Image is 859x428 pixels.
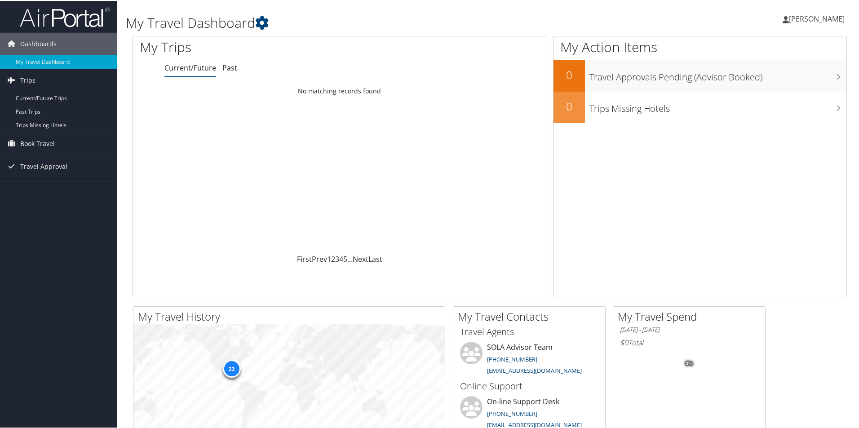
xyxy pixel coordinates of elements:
span: Dashboards [20,32,57,54]
h2: My Travel Spend [618,308,765,323]
span: … [347,253,353,263]
span: Book Travel [20,132,55,154]
span: [PERSON_NAME] [789,13,845,23]
a: Prev [312,253,327,263]
a: 2 [331,253,335,263]
h3: Travel Approvals Pending (Advisor Booked) [589,66,846,83]
img: airportal-logo.png [20,6,110,27]
a: 0Trips Missing Hotels [553,91,846,122]
h1: My Action Items [553,37,846,56]
a: [PHONE_NUMBER] [487,409,537,417]
li: SOLA Advisor Team [456,341,603,378]
h2: My Travel Contacts [458,308,605,323]
a: 0Travel Approvals Pending (Advisor Booked) [553,59,846,91]
a: [EMAIL_ADDRESS][DOMAIN_NAME] [487,420,582,428]
a: 5 [343,253,347,263]
h6: Total [620,337,758,347]
a: Current/Future [164,62,216,72]
span: Travel Approval [20,154,67,177]
h2: 0 [553,98,585,113]
a: Last [368,253,382,263]
a: [EMAIL_ADDRESS][DOMAIN_NAME] [487,366,582,374]
div: 23 [222,359,240,377]
a: 4 [339,253,343,263]
a: [PERSON_NAME] [783,4,854,31]
span: Trips [20,68,35,91]
td: No matching records found [133,82,546,98]
h3: Travel Agents [460,325,598,337]
h3: Online Support [460,379,598,392]
h1: My Trips [140,37,367,56]
a: 3 [335,253,339,263]
span: $0 [620,337,628,347]
h2: 0 [553,66,585,82]
tspan: 0% [686,360,693,366]
a: First [297,253,312,263]
a: [PHONE_NUMBER] [487,354,537,362]
a: Past [222,62,237,72]
h6: [DATE] - [DATE] [620,325,758,333]
h2: My Travel History [138,308,445,323]
h1: My Travel Dashboard [126,13,611,31]
a: 1 [327,253,331,263]
a: Next [353,253,368,263]
h3: Trips Missing Hotels [589,97,846,114]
